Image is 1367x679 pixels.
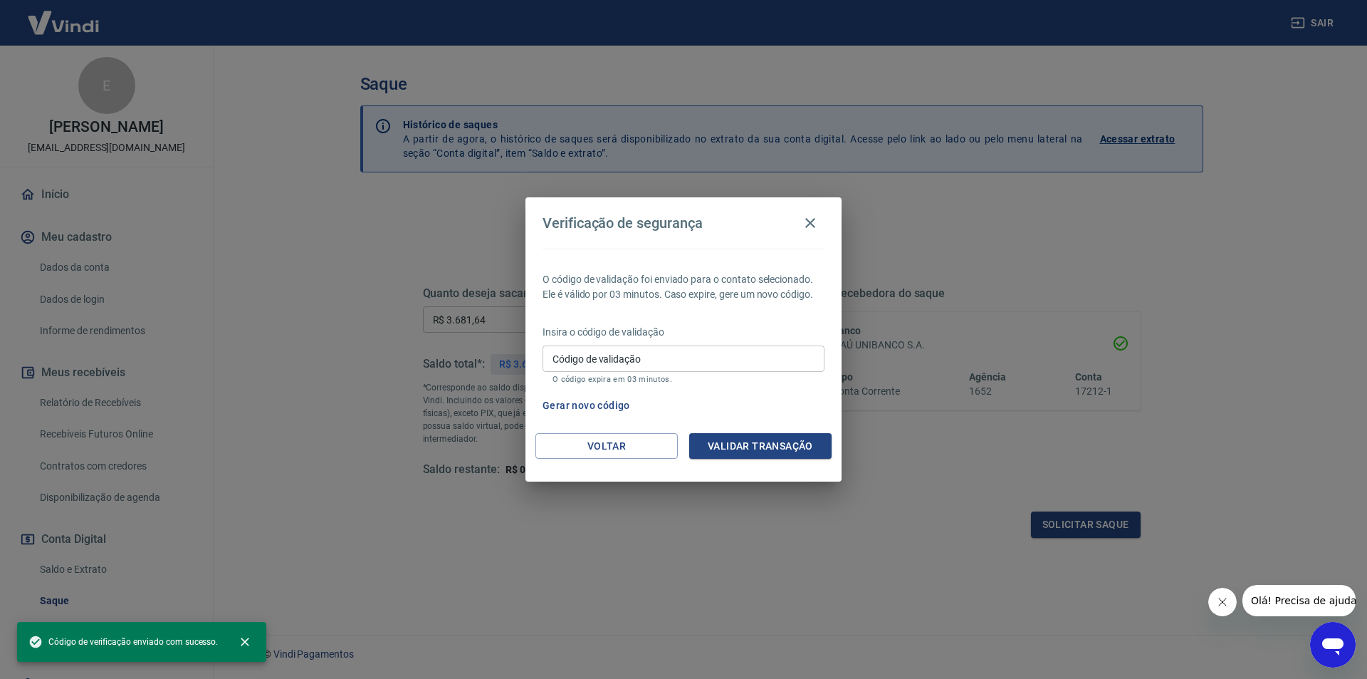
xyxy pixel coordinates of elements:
iframe: Fechar mensagem [1208,588,1237,616]
iframe: Botão para abrir a janela de mensagens [1310,622,1356,668]
p: O código de validação foi enviado para o contato selecionado. Ele é válido por 03 minutos. Caso e... [543,272,824,302]
p: Insira o código de validação [543,325,824,340]
button: Voltar [535,433,678,460]
span: Código de verificação enviado com sucesso. [28,635,218,649]
span: Olá! Precisa de ajuda? [9,10,120,21]
button: close [229,626,261,658]
iframe: Mensagem da empresa [1242,585,1356,616]
button: Gerar novo código [537,393,636,419]
button: Validar transação [689,433,832,460]
h4: Verificação de segurança [543,214,703,232]
p: O código expira em 03 minutos. [552,375,815,384]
